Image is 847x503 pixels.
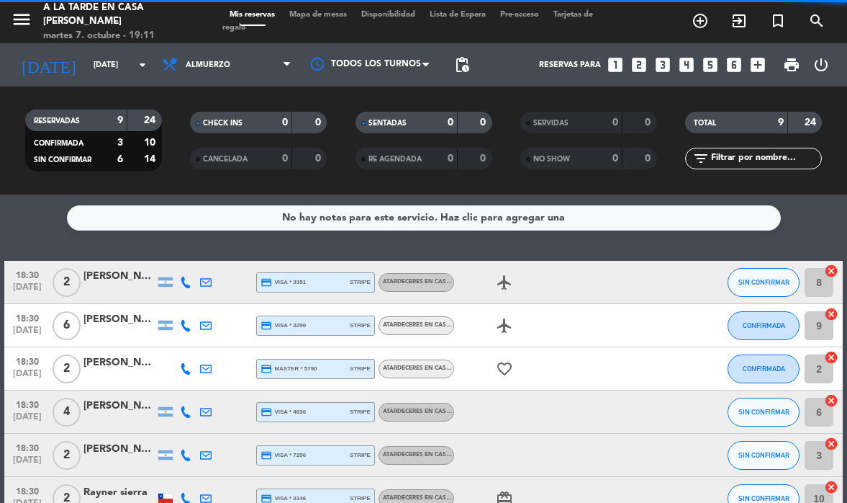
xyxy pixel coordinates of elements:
[383,409,466,414] span: ATARDECERES EN CASA VIGIL
[83,398,155,414] div: [PERSON_NAME]
[725,55,743,74] i: looks_6
[748,55,767,74] i: add_box
[34,117,80,125] span: RESERVADAS
[738,278,789,286] span: SIN CONFIRMAR
[653,55,672,74] i: looks_3
[383,452,466,458] span: ATARDECERES EN CASA VIGIL
[282,117,288,128] strong: 0
[350,494,371,503] span: stripe
[282,11,354,19] span: Mapa de mesas
[496,360,513,378] i: favorite_border
[261,406,272,418] i: credit_card
[43,1,201,29] div: A la tarde en Casa [PERSON_NAME]
[730,12,748,30] i: exit_to_app
[11,9,32,30] i: menu
[203,156,248,163] span: CANCELADA
[83,355,155,371] div: [PERSON_NAME]
[282,153,288,164] strong: 0
[11,9,32,35] button: menu
[261,406,306,418] span: visa * 4836
[83,311,155,328] div: [PERSON_NAME]
[9,439,45,455] span: 18:30
[783,56,800,74] span: print
[350,407,371,417] span: stripe
[9,412,45,429] span: [DATE]
[728,441,800,470] button: SIN CONFIRMAR
[368,120,407,127] span: SENTADAS
[728,311,800,340] button: CONFIRMADA
[612,117,618,128] strong: 0
[805,117,819,128] strong: 24
[350,277,371,287] span: stripe
[34,156,91,164] span: SIN CONFIRMAR
[83,484,155,501] div: Rayner sierra
[692,12,709,30] i: add_circle_outline
[743,365,785,373] span: CONFIRMADA
[824,264,838,278] i: cancel
[53,268,81,297] span: 2
[261,450,272,461] i: credit_card
[144,115,158,125] strong: 24
[677,55,696,74] i: looks_4
[824,350,838,365] i: cancel
[738,408,789,416] span: SIN CONFIRMAR
[728,398,800,427] button: SIN CONFIRMAR
[144,138,158,148] strong: 10
[315,117,324,128] strong: 0
[9,326,45,342] span: [DATE]
[778,117,784,128] strong: 9
[710,151,821,166] input: Filtrar por nombre...
[383,322,466,328] span: ATARDECERES EN CASA VIGIL
[9,309,45,326] span: 18:30
[480,153,489,164] strong: 0
[769,12,787,30] i: turned_in_not
[812,56,830,74] i: power_settings_new
[186,61,230,70] span: Almuerzo
[53,398,81,427] span: 4
[368,156,422,163] span: RE AGENDADA
[350,450,371,460] span: stripe
[448,153,453,164] strong: 0
[9,282,45,299] span: [DATE]
[824,307,838,321] i: cancel
[261,363,272,375] i: credit_card
[222,11,282,19] span: Mis reservas
[728,355,800,383] button: CONFIRMADA
[645,153,653,164] strong: 0
[350,364,371,373] span: stripe
[43,29,201,43] div: martes 7. octubre - 19:11
[493,11,546,19] span: Pre-acceso
[117,154,123,164] strong: 6
[354,11,422,19] span: Disponibilidad
[383,279,466,285] span: ATARDECERES EN CASA VIGIL
[117,115,123,125] strong: 9
[448,117,453,128] strong: 0
[480,117,489,128] strong: 0
[53,441,81,470] span: 2
[282,210,565,226] div: No hay notas para este servicio. Haz clic para agregar una
[9,352,45,369] span: 18:30
[738,494,789,502] span: SIN CONFIRMAR
[83,268,155,285] div: [PERSON_NAME]
[692,150,710,167] i: filter_list
[496,274,513,291] i: airplanemode_active
[53,311,81,340] span: 6
[422,11,493,19] span: Lista de Espera
[9,396,45,412] span: 18:30
[261,277,272,288] i: credit_card
[261,363,317,375] span: master * 5790
[144,154,158,164] strong: 14
[738,451,789,459] span: SIN CONFIRMAR
[824,437,838,451] i: cancel
[9,455,45,472] span: [DATE]
[453,56,471,74] span: pending_actions
[533,156,570,163] span: NO SHOW
[315,153,324,164] strong: 0
[694,120,716,127] span: TOTAL
[606,55,625,74] i: looks_one
[645,117,653,128] strong: 0
[261,450,306,461] span: visa * 7296
[533,120,569,127] span: SERVIDAS
[83,441,155,458] div: [PERSON_NAME] de las [PERSON_NAME]
[11,49,86,81] i: [DATE]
